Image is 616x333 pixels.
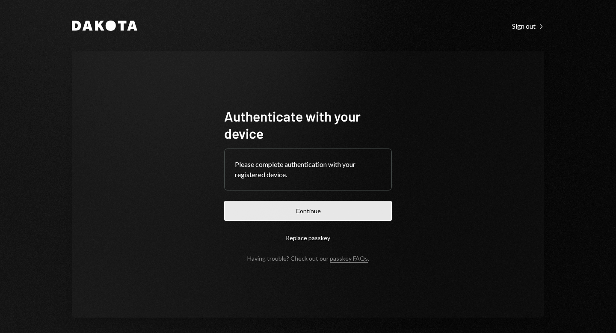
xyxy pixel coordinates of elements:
[330,255,368,263] a: passkey FAQs
[224,228,392,248] button: Replace passkey
[235,159,381,180] div: Please complete authentication with your registered device.
[224,201,392,221] button: Continue
[247,255,369,262] div: Having trouble? Check out our .
[512,21,544,30] a: Sign out
[512,22,544,30] div: Sign out
[224,107,392,142] h1: Authenticate with your device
